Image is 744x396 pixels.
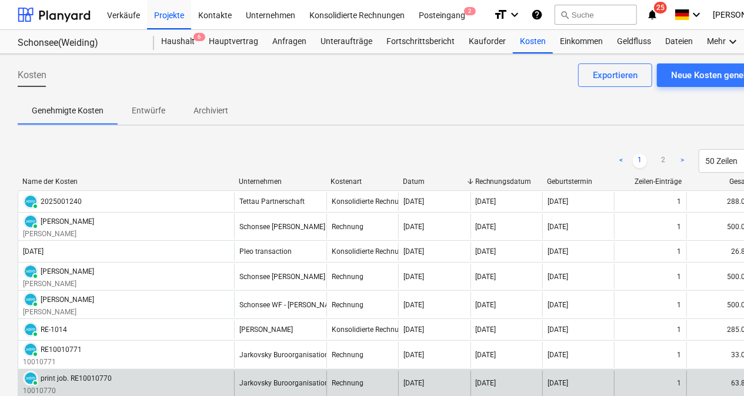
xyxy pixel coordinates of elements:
[331,177,394,186] div: Kostenart
[675,154,689,168] a: Next page
[41,296,94,304] div: [PERSON_NAME]
[23,342,38,357] div: Die Rechnung wurde mit Xero synchronisiert und ihr Status ist derzeit PAID
[25,324,36,335] img: xero.svg
[548,351,568,359] div: [DATE]
[23,371,38,386] div: Die Rechnung wurde mit Xero synchronisiert und ihr Status ist derzeit PAID
[403,247,424,256] div: [DATE]
[25,294,36,306] img: xero.svg
[555,5,637,25] button: Suche
[678,351,682,359] div: 1
[464,7,476,15] span: 2
[476,247,496,256] div: [DATE]
[23,214,38,229] div: Die Rechnung wurde mit Xero synchronisiert und ihr Status ist derzeit PAID
[25,196,36,207] img: xero.svg
[41,267,94,276] div: [PERSON_NAME]
[18,37,140,49] div: Schonsee(Weiding)
[476,197,496,206] div: [DATE]
[23,247,44,256] div: [DATE]
[23,279,94,289] p: [PERSON_NAME]
[578,63,652,87] button: Exportieren
[689,8,703,22] i: keyboard_arrow_down
[403,223,424,231] div: [DATE]
[547,177,610,186] div: Geburtstermin
[619,177,682,186] div: Zeilen-Einträge
[548,301,568,309] div: [DATE]
[548,325,568,334] div: [DATE]
[726,35,740,49] i: keyboard_arrow_down
[332,273,363,281] div: Rechnung
[476,223,496,231] div: [DATE]
[403,325,424,334] div: [DATE]
[462,30,513,53] a: Kauforder
[239,301,341,309] div: Schonsee WF - [PERSON_NAME]
[41,345,82,354] div: RE10010771
[25,344,36,355] img: xero.svg
[239,223,325,231] div: Schonsee [PERSON_NAME]
[202,30,265,53] div: Hauptvertrag
[25,266,36,277] img: xero.svg
[332,325,407,334] div: Konsolidierte Rechnung
[41,325,67,334] div: RE-1014
[548,197,568,206] div: [DATE]
[332,301,363,309] div: Rechnung
[548,379,568,387] div: [DATE]
[239,379,351,387] div: Jarkovsky Buroorganisation GmbH
[154,30,202,53] a: Haushalt6
[548,247,568,256] div: [DATE]
[379,30,462,53] a: Fortschrittsbericht
[313,30,379,53] a: Unteraufträge
[332,379,363,387] div: Rechnung
[32,105,104,117] p: Genehmigte Kosten
[508,8,522,22] i: keyboard_arrow_down
[560,10,569,19] span: search
[23,264,38,279] div: Die Rechnung wurde mit Xero synchronisiert und ihr Status ist derzeit PAID
[239,351,351,359] div: Jarkovsky Buroorganisation GmbH
[41,374,112,382] div: print job. RE10010770
[476,325,496,334] div: [DATE]
[23,322,38,337] div: Die Rechnung wurde mit Xero synchronisiert und ihr Status ist derzeit PAID
[41,217,94,226] div: [PERSON_NAME]
[610,30,658,53] a: Geldfluss
[531,8,543,22] i: Wissensbasis
[41,197,82,206] div: 2025001240
[403,197,424,206] div: [DATE]
[493,8,508,22] i: format_size
[332,223,363,231] div: Rechnung
[476,379,496,387] div: [DATE]
[239,247,292,256] div: Pleo transaction
[265,30,313,53] a: Anfragen
[23,229,94,239] p: [PERSON_NAME]
[193,105,228,117] p: Archiviert
[239,325,293,334] div: [PERSON_NAME]
[646,8,658,22] i: notifications
[332,197,407,206] div: Konsolidierte Rechnung
[403,379,424,387] div: [DATE]
[553,30,610,53] div: Einkommen
[678,273,682,281] div: 1
[685,340,744,396] iframe: Chat Widget
[239,197,305,206] div: Tettau Partnerschaft
[332,247,407,256] div: Konsolidierte Rechnung
[403,177,466,186] div: Datum
[239,177,322,186] div: Unternehmen
[654,2,667,14] span: 25
[23,292,38,307] div: Die Rechnung wurde mit Xero synchronisiert und ihr Status ist derzeit PAID
[678,379,682,387] div: 1
[513,30,553,53] a: Kosten
[154,30,202,53] div: Haushalt
[658,30,700,53] a: Dateien
[25,372,36,384] img: xero.svg
[403,273,424,281] div: [DATE]
[193,33,205,41] span: 6
[678,325,682,334] div: 1
[23,194,38,209] div: Die Rechnung wurde mit Xero synchronisiert und ihr Status ist derzeit PAID
[476,301,496,309] div: [DATE]
[678,301,682,309] div: 1
[23,386,112,396] p: 10010770
[548,273,568,281] div: [DATE]
[548,223,568,231] div: [DATE]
